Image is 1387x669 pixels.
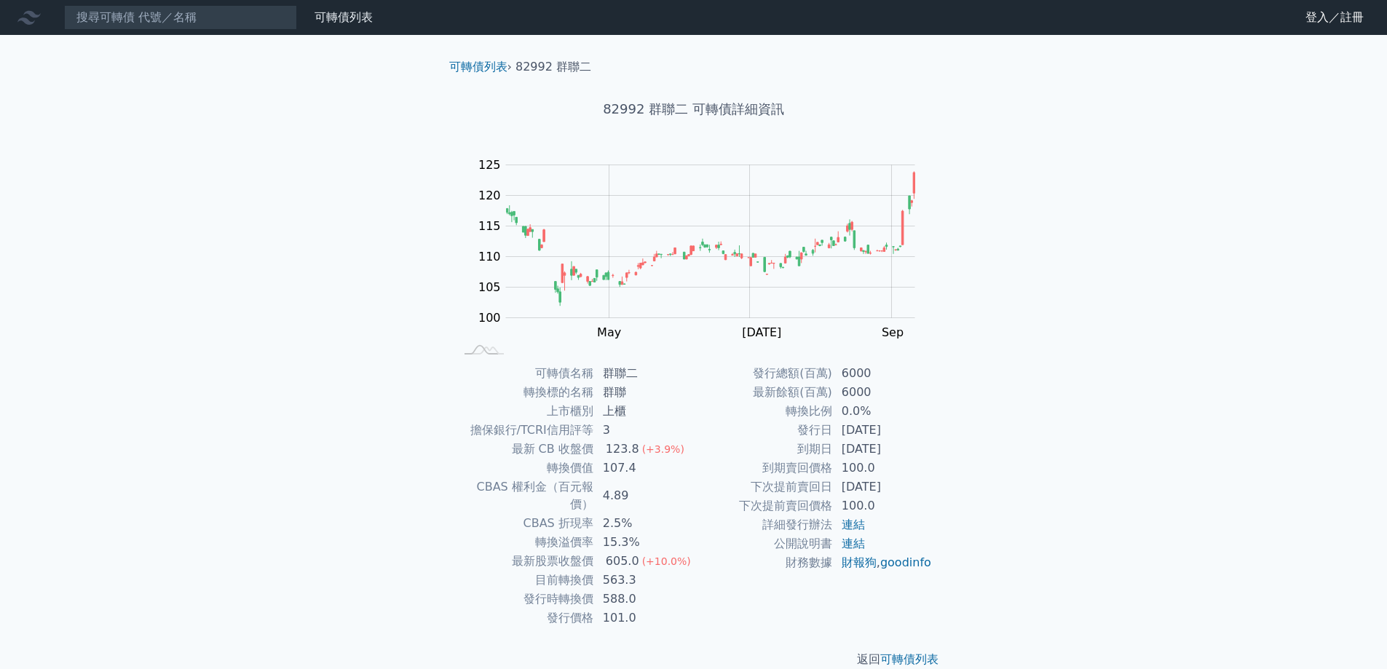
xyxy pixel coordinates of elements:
td: 發行時轉換價 [455,590,594,609]
td: 3 [594,421,694,440]
td: 6000 [833,364,933,383]
td: 財務數據 [694,553,833,572]
td: 588.0 [594,590,694,609]
a: 連結 [842,537,865,550]
span: (+10.0%) [642,555,691,567]
p: 返回 [438,651,950,668]
td: 目前轉換價 [455,571,594,590]
a: 財報狗 [842,555,877,569]
td: 發行價格 [455,609,594,628]
td: , [833,553,933,572]
td: 最新 CB 收盤價 [455,440,594,459]
g: Chart [471,158,937,339]
div: 605.0 [603,553,642,570]
td: 100.0 [833,459,933,478]
tspan: 120 [478,189,501,202]
td: 下次提前賣回日 [694,478,833,496]
a: 可轉債列表 [880,652,939,666]
td: 上櫃 [594,402,694,421]
tspan: 100 [478,311,501,325]
td: [DATE] [833,478,933,496]
td: 可轉債名稱 [455,364,594,383]
td: 群聯二 [594,364,694,383]
h1: 82992 群聯二 可轉債詳細資訊 [438,99,950,119]
td: 2.5% [594,514,694,533]
tspan: May [597,325,621,339]
td: 101.0 [594,609,694,628]
li: 82992 群聯二 [515,58,591,76]
td: 最新餘額(百萬) [694,383,833,402]
td: 上市櫃別 [455,402,594,421]
a: 連結 [842,518,865,531]
a: 登入／註冊 [1294,6,1375,29]
a: 可轉債列表 [449,60,507,74]
a: goodinfo [880,555,931,569]
tspan: 105 [478,280,501,294]
td: 轉換比例 [694,402,833,421]
td: 群聯 [594,383,694,402]
tspan: Sep [882,325,904,339]
div: 123.8 [603,440,642,458]
td: 轉換溢價率 [455,533,594,552]
tspan: [DATE] [742,325,781,339]
td: 0.0% [833,402,933,421]
td: 15.3% [594,533,694,552]
td: [DATE] [833,440,933,459]
tspan: 115 [478,219,501,233]
td: 轉換價值 [455,459,594,478]
td: 4.89 [594,478,694,514]
td: 下次提前賣回價格 [694,496,833,515]
td: [DATE] [833,421,933,440]
span: (+3.9%) [642,443,684,455]
td: 107.4 [594,459,694,478]
tspan: 110 [478,250,501,264]
td: 詳細發行辦法 [694,515,833,534]
td: 發行總額(百萬) [694,364,833,383]
a: 可轉債列表 [315,10,373,24]
td: 發行日 [694,421,833,440]
td: CBAS 折現率 [455,514,594,533]
td: 到期賣回價格 [694,459,833,478]
li: › [449,58,512,76]
td: 563.3 [594,571,694,590]
tspan: 125 [478,158,501,172]
td: 最新股票收盤價 [455,552,594,571]
td: 公開說明書 [694,534,833,553]
td: 擔保銀行/TCRI信用評等 [455,421,594,440]
input: 搜尋可轉債 代號／名稱 [64,5,297,30]
td: 100.0 [833,496,933,515]
td: 轉換標的名稱 [455,383,594,402]
td: 6000 [833,383,933,402]
td: 到期日 [694,440,833,459]
td: CBAS 權利金（百元報價） [455,478,594,514]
